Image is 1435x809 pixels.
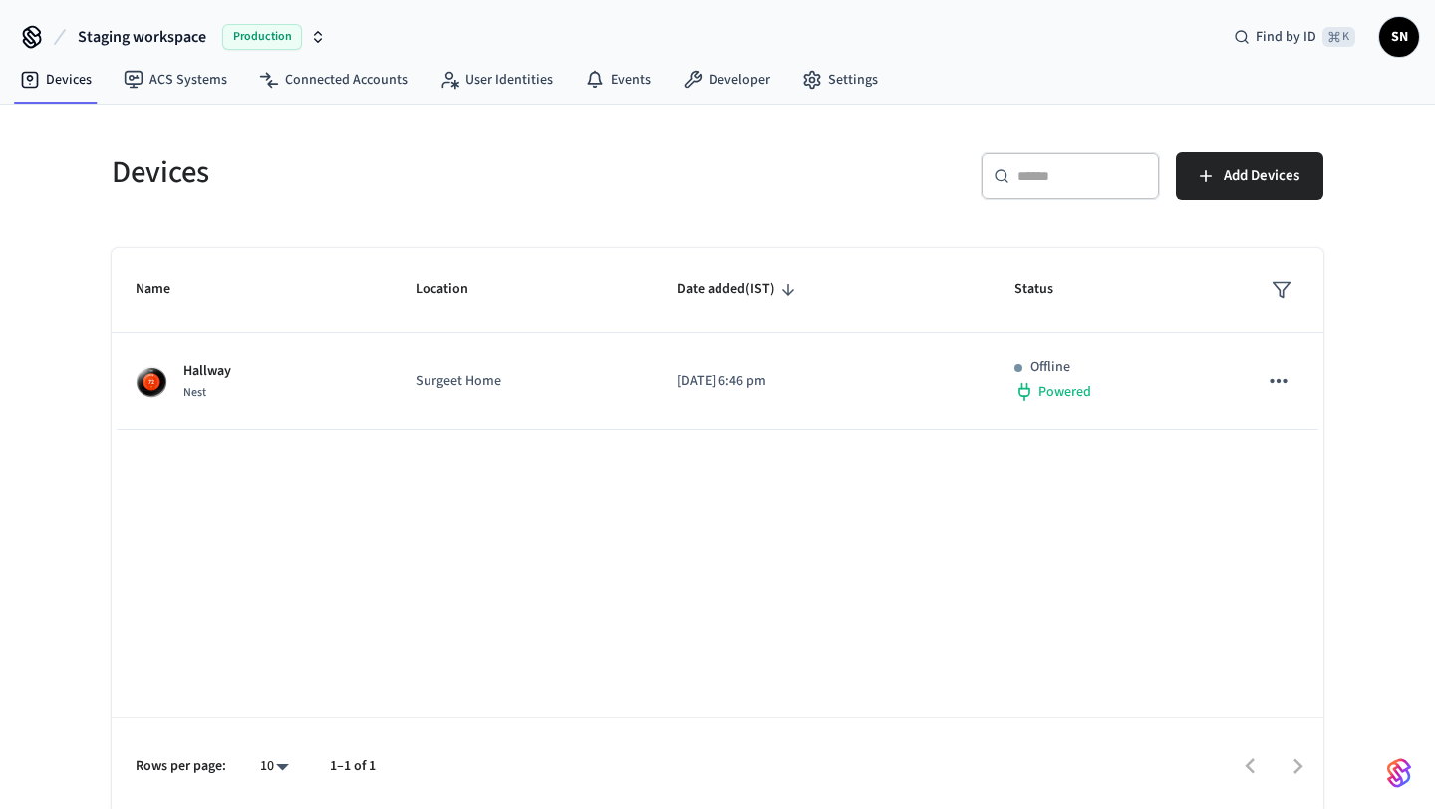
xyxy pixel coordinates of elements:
[677,371,966,392] p: [DATE] 6:46 pm
[424,62,569,98] a: User Identities
[1014,274,1079,305] span: Status
[136,756,226,777] p: Rows per page:
[1387,757,1411,789] img: SeamLogoGradient.69752ec5.svg
[416,371,629,392] p: Surgeet Home
[677,274,801,305] span: Date added(IST)
[183,361,231,382] p: Hallway
[1224,163,1299,189] span: Add Devices
[136,274,196,305] span: Name
[416,274,494,305] span: Location
[1218,19,1371,55] div: Find by ID⌘ K
[136,366,167,398] img: nest_learning_thermostat
[569,62,667,98] a: Events
[108,62,243,98] a: ACS Systems
[1322,27,1355,47] span: ⌘ K
[667,62,786,98] a: Developer
[4,62,108,98] a: Devices
[786,62,894,98] a: Settings
[250,752,298,781] div: 10
[112,248,1323,430] table: sticky table
[78,25,206,49] span: Staging workspace
[1379,17,1419,57] button: SN
[1176,152,1323,200] button: Add Devices
[243,62,424,98] a: Connected Accounts
[1381,19,1417,55] span: SN
[330,756,376,777] p: 1–1 of 1
[183,384,206,401] span: Nest
[1256,27,1316,47] span: Find by ID
[112,152,706,193] h5: Devices
[222,24,302,50] span: Production
[1038,382,1091,402] span: Powered
[1030,357,1070,378] p: Offline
